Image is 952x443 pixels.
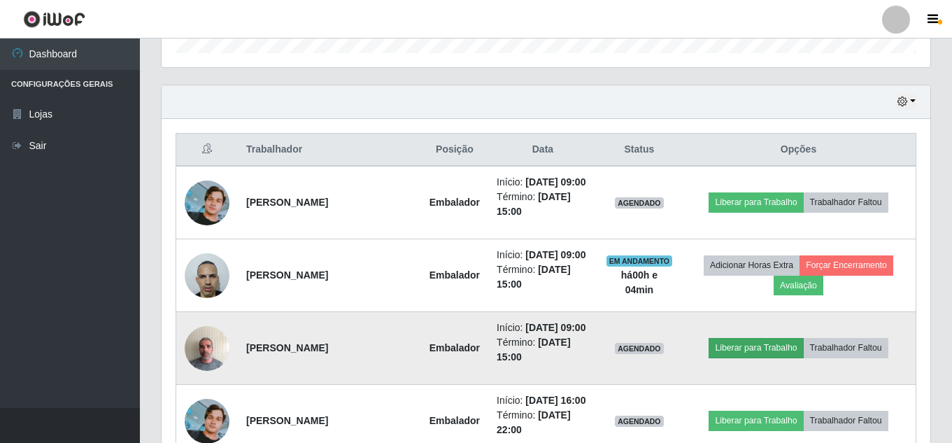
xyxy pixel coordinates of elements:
th: Data [488,134,597,167]
img: 1713284102514.jpeg [185,181,229,225]
button: Liberar para Trabalho [709,411,803,430]
button: Liberar para Trabalho [709,338,803,358]
img: CoreUI Logo [23,10,85,28]
strong: Embalador [429,269,480,281]
button: Forçar Encerramento [800,255,893,275]
li: Início: [497,175,589,190]
strong: [PERSON_NAME] [246,342,328,353]
strong: há 00 h e 04 min [621,269,658,295]
th: Posição [421,134,488,167]
span: AGENDADO [615,343,664,354]
time: [DATE] 09:00 [525,249,585,260]
li: Início: [497,393,589,408]
th: Trabalhador [238,134,421,167]
strong: Embalador [429,342,480,353]
li: Término: [497,262,589,292]
strong: Embalador [429,415,480,426]
button: Trabalhador Faltou [804,192,888,212]
li: Término: [497,408,589,437]
li: Término: [497,335,589,365]
time: [DATE] 09:00 [525,176,585,188]
button: Liberar para Trabalho [709,192,803,212]
li: Término: [497,190,589,219]
li: Início: [497,321,589,335]
span: EM ANDAMENTO [606,255,673,267]
span: AGENDADO [615,416,664,427]
time: [DATE] 16:00 [525,395,585,406]
strong: Embalador [429,197,480,208]
strong: [PERSON_NAME] [246,269,328,281]
button: Adicionar Horas Extra [704,255,800,275]
li: Início: [497,248,589,262]
button: Trabalhador Faltou [804,411,888,430]
strong: [PERSON_NAME] [246,415,328,426]
th: Opções [681,134,916,167]
strong: [PERSON_NAME] [246,197,328,208]
button: Avaliação [774,276,823,295]
button: Trabalhador Faltou [804,338,888,358]
th: Status [597,134,681,167]
img: 1676652798600.jpeg [185,246,229,305]
span: AGENDADO [615,197,664,209]
time: [DATE] 09:00 [525,322,585,333]
img: 1707417653840.jpeg [185,318,229,378]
